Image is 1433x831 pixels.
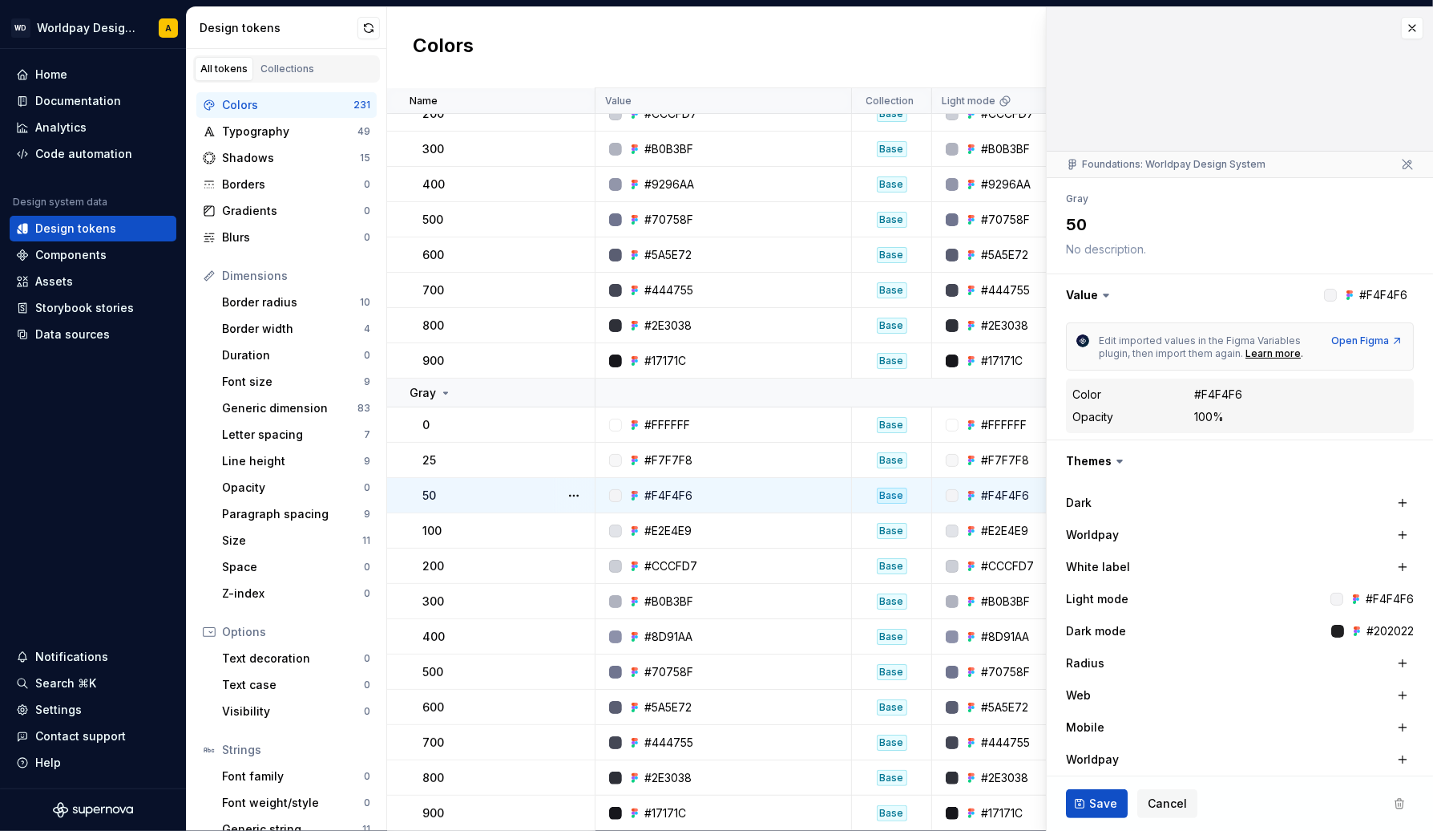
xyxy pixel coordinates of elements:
div: Color [1072,387,1101,403]
a: Design tokens [10,216,176,241]
h2: Colors [413,33,474,62]
div: Border width [222,321,364,337]
a: Line height9 [216,448,377,474]
div: Base [877,247,907,263]
div: 15 [360,152,370,164]
div: Base [877,558,907,574]
div: #9296AA [981,176,1031,193]
a: Documentation [10,88,176,114]
p: Collection [866,95,914,107]
svg: Supernova Logo [53,802,133,818]
div: Worldpay Design System [37,20,139,36]
p: 300 [422,594,444,610]
a: Visibility0 [216,699,377,724]
div: Design tokens [200,20,357,36]
a: Blurs0 [196,225,377,250]
p: 500 [422,664,443,680]
div: #9296AA [644,176,694,193]
div: Gradients [222,203,364,219]
div: WD [11,18,30,38]
div: 0 [364,797,370,809]
button: Search ⌘K [10,671,176,696]
div: #5A5E72 [981,247,1028,263]
label: White label [1066,559,1130,575]
div: Dimensions [222,268,370,284]
div: Font size [222,374,364,390]
div: Code automation [35,146,132,162]
p: 500 [422,212,443,228]
div: Documentation [35,93,121,109]
label: Light mode [1066,591,1128,607]
div: 100% [1194,409,1224,425]
span: Cancel [1148,796,1187,812]
div: #17171C [644,353,686,369]
div: #CCCFD7 [644,558,697,574]
p: Light mode [942,95,995,107]
div: #FFFFFF [644,417,690,433]
a: Generic dimension83 [216,395,377,421]
a: Letter spacing7 [216,422,377,448]
p: 25 [422,452,436,468]
div: Base [877,629,907,645]
a: Duration0 [216,343,377,368]
div: #2E3038 [644,770,692,786]
div: Storybook stories [35,300,134,316]
div: #202022 [1366,623,1414,639]
div: #B0B3BF [981,141,1030,157]
div: Text decoration [222,651,364,667]
button: Notifications [10,644,176,670]
div: Base [877,282,907,298]
div: #F7F7F8 [981,452,1029,468]
div: Generic dimension [222,400,357,416]
div: Base [877,417,907,433]
div: Settings [35,702,82,718]
div: #444755 [644,735,693,751]
p: Gray [410,385,436,401]
div: Base [877,523,907,539]
textarea: 50 [1063,210,1411,238]
p: 200 [422,558,444,574]
div: #E2E4E9 [981,523,1028,539]
div: Opacity [222,480,364,496]
div: Blurs [222,229,364,245]
p: 900 [422,805,444,821]
div: Border radius [222,294,360,310]
a: Analytics [10,115,176,140]
li: Gray [1066,193,1088,205]
div: Learn more [1245,347,1301,360]
a: Code automation [10,141,176,167]
div: #FFFFFF [981,417,1027,433]
p: 800 [422,770,444,786]
button: WDWorldpay Design SystemA [3,10,183,45]
a: Settings [10,697,176,723]
div: Assets [35,274,73,290]
a: Gradients0 [196,198,377,224]
a: Assets [10,269,176,294]
button: Save [1066,789,1128,818]
div: Base [877,770,907,786]
a: Z-index0 [216,581,377,606]
div: Font family [222,768,364,784]
div: Base [877,699,907,715]
div: #70758F [981,212,1030,228]
a: Border width4 [216,316,377,342]
div: Typography [222,124,357,140]
div: All tokens [200,63,248,75]
a: Text decoration0 [216,646,377,671]
div: Base [877,805,907,821]
div: Base [877,212,907,228]
div: Notifications [35,649,108,665]
a: Storybook stories [10,295,176,321]
p: Name [410,95,438,107]
div: Space [222,559,364,575]
div: 0 [364,481,370,494]
button: Contact support [10,724,176,749]
div: 9 [364,508,370,521]
a: Open Figma [1331,334,1403,347]
div: Size [222,533,362,549]
div: Opacity [1072,409,1113,425]
a: Font family0 [216,764,377,789]
div: #B0B3BF [644,141,693,157]
div: #B0B3BF [981,594,1030,610]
